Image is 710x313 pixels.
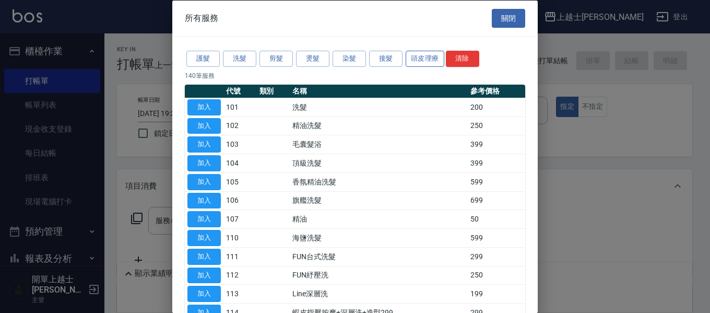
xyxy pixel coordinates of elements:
td: 香氛精油洗髮 [290,172,468,191]
button: 清除 [446,51,479,67]
button: 頭皮理療 [406,51,444,67]
span: 所有服務 [185,13,218,23]
button: 加入 [187,136,221,153]
td: 精油 [290,210,468,228]
button: 加入 [187,118,221,134]
button: 剪髮 [259,51,293,67]
td: 399 [468,154,525,172]
button: 染髮 [333,51,366,67]
p: 140 筆服務 [185,71,525,80]
th: 類別 [257,84,290,98]
td: 250 [468,117,525,135]
td: 105 [223,172,257,191]
td: 111 [223,247,257,266]
td: 399 [468,135,525,154]
button: 加入 [187,248,221,264]
td: 毛囊髮浴 [290,135,468,154]
td: 199 [468,284,525,303]
td: 104 [223,154,257,172]
td: 洗髮 [290,98,468,117]
button: 加入 [187,99,221,115]
button: 關閉 [492,8,525,28]
td: 107 [223,210,257,228]
th: 名稱 [290,84,468,98]
td: 599 [468,228,525,247]
button: 加入 [187,267,221,283]
button: 洗髮 [223,51,256,67]
button: 加入 [187,230,221,246]
button: 護髮 [186,51,220,67]
td: 102 [223,117,257,135]
td: 110 [223,228,257,247]
td: 699 [468,191,525,210]
td: 299 [468,247,525,266]
button: 加入 [187,211,221,227]
td: 599 [468,172,525,191]
td: 103 [223,135,257,154]
button: 燙髮 [296,51,329,67]
th: 代號 [223,84,257,98]
button: 加入 [187,155,221,171]
button: 加入 [187,173,221,190]
td: 106 [223,191,257,210]
button: 加入 [187,192,221,208]
button: 加入 [187,286,221,302]
td: 113 [223,284,257,303]
td: 200 [468,98,525,117]
td: 海鹽洗髮 [290,228,468,247]
td: 50 [468,210,525,228]
td: 精油洗髮 [290,117,468,135]
td: 旗艦洗髮 [290,191,468,210]
button: 接髮 [369,51,403,67]
td: 頂級洗髮 [290,154,468,172]
td: 112 [223,266,257,285]
td: FUN紓壓洗 [290,266,468,285]
td: 250 [468,266,525,285]
td: 101 [223,98,257,117]
td: FUN台式洗髮 [290,247,468,266]
th: 參考價格 [468,84,525,98]
td: Line深層洗 [290,284,468,303]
